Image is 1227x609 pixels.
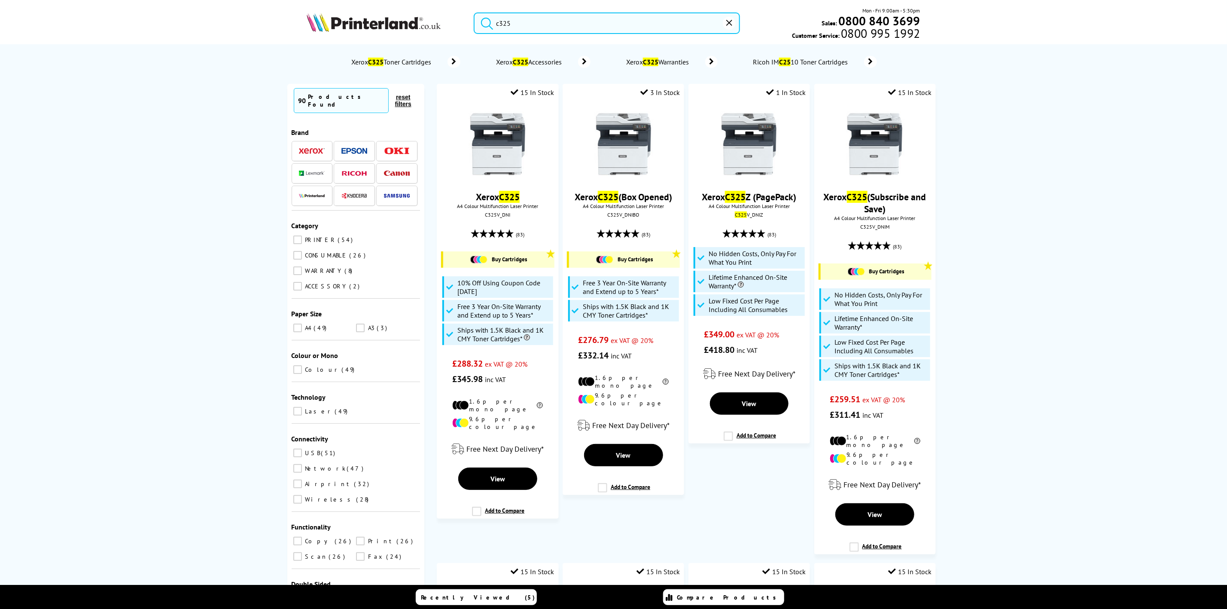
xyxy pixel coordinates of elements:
span: 47 [347,465,366,472]
img: xerox-c325-front-small.jpg [591,112,656,176]
div: 15 In Stock [511,567,554,576]
label: Add to Compare [598,483,650,499]
a: Recently Viewed (5) [416,589,537,605]
span: View [868,510,882,519]
span: (83) [516,226,524,243]
span: Lifetime Enhanced On-Site Warranty* [834,314,928,331]
div: Products Found [308,93,384,108]
a: XeroxC325(Box Opened) [575,191,672,203]
span: Functionality [292,523,331,531]
img: Lexmark [299,171,325,176]
img: Printerland [299,193,325,198]
span: Buy Cartridges [492,256,527,263]
img: Cartridges [848,268,865,275]
span: 26 [350,251,368,259]
span: Xerox Warranties [625,58,693,66]
span: WARRANTY [303,267,344,275]
div: 15 In Stock [888,88,932,97]
a: XeroxC325Z (PagePack) [702,191,796,203]
span: Network [303,465,346,472]
a: View [458,468,537,490]
span: ex VAT @ 20% [862,395,905,404]
input: Laser 49 [293,407,302,416]
b: 0800 840 3699 [839,13,920,29]
span: Free 3 Year On-Site Warranty and Extend up to 5 Years* [583,278,677,296]
img: xerox-c325-front-small.jpg [717,112,781,176]
span: Sales: [822,19,837,27]
span: inc VAT [862,411,883,419]
span: £288.32 [452,358,483,369]
a: Buy Cartridges [825,268,927,275]
img: Xerox [299,148,325,154]
span: Xerox Accessories [495,58,566,66]
span: Buy Cartridges [618,256,653,263]
span: CONSUMABLE [303,251,349,259]
span: 2 [350,282,362,290]
span: £418.80 [704,344,734,355]
label: Add to Compare [849,542,902,559]
a: XeroxC325 [476,191,520,203]
div: 15 In Stock [888,567,932,576]
a: XeroxC325Warranties [625,56,718,68]
span: Xerox Toner Cartridges [350,58,435,66]
input: Fax 24 [356,552,365,561]
span: Low Fixed Cost Per Page Including All Consumables [834,338,928,355]
span: Scan [303,553,328,560]
img: Ricoh [341,171,367,176]
img: Canon [384,171,410,176]
li: 1.6p per mono page [452,398,543,413]
img: Printerland Logo [307,13,441,32]
div: C325V_DNI [443,211,552,218]
img: xerox-c325-front-small.jpg [466,112,530,176]
a: Buy Cartridges [448,256,550,263]
span: ACCESSORY [303,282,349,290]
span: Free Next Day Delivery* [466,444,544,454]
a: Printerland Logo [307,13,463,34]
span: Colour or Mono [292,351,338,360]
li: 1.6p per mono page [578,374,669,389]
span: A4 Colour Multifunction Laser Printer [567,203,680,209]
span: 26 [329,553,347,560]
span: No Hidden Costs, Only Pay For What You Print [834,291,928,308]
span: ex VAT @ 20% [737,331,779,339]
a: Compare Products [663,589,784,605]
a: Buy Cartridges [573,256,676,263]
span: Double Sided [292,580,331,588]
input: Scan 26 [293,552,302,561]
span: £259.51 [830,394,860,405]
li: 1.6p per mono page [830,433,920,449]
span: No Hidden Costs, Only Pay For What You Print [709,249,802,266]
span: View [742,399,756,408]
div: 15 In Stock [762,567,806,576]
input: A4 49 [293,324,302,332]
mark: C325 [513,58,528,66]
mark: C325 [735,211,747,218]
span: A4 Colour Multifunction Laser Printer [441,203,554,209]
span: Technology [292,393,326,401]
span: Compare Products [677,594,781,601]
a: Ricoh IMC2510 Toner Cartridges [752,56,877,68]
span: 24 [386,553,403,560]
img: Kyocera [341,193,367,199]
span: PRINTER [303,236,337,244]
span: £311.41 [830,409,860,420]
li: 9.6p per colour page [452,415,543,431]
span: 10% Off Using Coupon Code [DATE] [457,278,551,296]
span: USB [303,449,320,457]
span: Free 3 Year On-Site Warranty and Extend up to 5 Years* [457,302,551,319]
span: (83) [767,226,776,243]
input: Wireless 28 [293,495,302,504]
input: USB 51 [293,449,302,457]
a: XeroxC325Toner Cartridges [350,56,460,68]
input: Colour 49 [293,365,302,374]
span: 49 [335,407,350,415]
span: Category [292,221,319,230]
a: View [584,444,663,466]
label: Add to Compare [724,432,776,448]
span: inc VAT [737,346,758,355]
mark: C325 [643,58,658,66]
span: (83) [642,226,650,243]
span: A4 Colour Multifunction Laser Printer [819,215,932,221]
a: 0800 840 3699 [837,17,920,25]
span: Laser [303,407,334,415]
